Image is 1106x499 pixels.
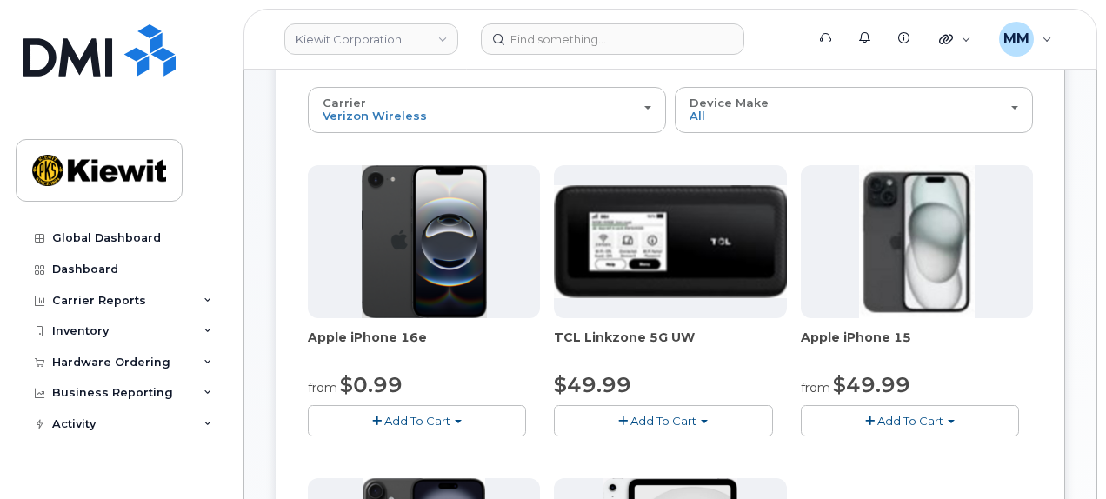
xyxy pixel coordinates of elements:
[801,329,1033,363] div: Apple iPhone 15
[481,23,744,55] input: Find something...
[340,372,403,397] span: $0.99
[833,372,910,397] span: $49.99
[323,109,427,123] span: Verizon Wireless
[308,380,337,396] small: from
[690,96,769,110] span: Device Make
[801,380,830,396] small: from
[987,22,1064,57] div: Michael Manahan
[801,405,1019,436] button: Add To Cart
[308,329,540,363] div: Apple iPhone 16e
[927,22,983,57] div: Quicklinks
[690,109,705,123] span: All
[362,165,487,318] img: iphone16e.png
[384,414,450,428] span: Add To Cart
[1030,423,1093,486] iframe: Messenger Launcher
[554,329,786,363] div: TCL Linkzone 5G UW
[859,165,975,318] img: iphone15.jpg
[675,87,1033,132] button: Device Make All
[877,414,943,428] span: Add To Cart
[308,405,526,436] button: Add To Cart
[554,405,772,436] button: Add To Cart
[323,96,366,110] span: Carrier
[284,23,458,55] a: Kiewit Corporation
[1003,29,1029,50] span: MM
[308,87,666,132] button: Carrier Verizon Wireless
[630,414,696,428] span: Add To Cart
[554,185,786,298] img: linkzone5g.png
[554,372,631,397] span: $49.99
